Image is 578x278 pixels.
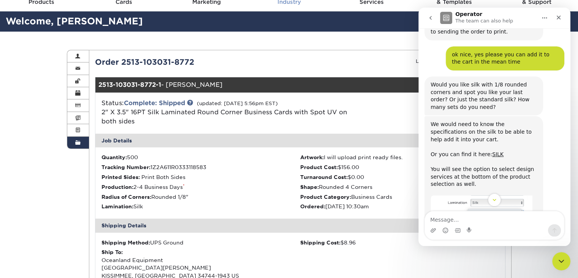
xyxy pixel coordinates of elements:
[418,8,570,246] iframe: Intercom live chat
[300,163,499,171] li: $156.00
[300,174,348,180] strong: Turnaround Cost:
[300,203,325,209] strong: Ordered:
[95,134,505,147] div: Job Details
[101,109,347,125] a: 2" X 3.5" 16PT Silk Laminated Round Corner Business Cards with Spot UV on both sides
[101,174,140,180] strong: Printed Sides:
[300,193,499,201] li: Business Cards
[300,153,499,161] li: I will upload print ready files.
[101,164,150,170] strong: Tracking Number:
[300,240,340,246] strong: Shipping Cost:
[101,240,150,246] strong: Shipping Method:
[101,194,151,200] strong: Radius of Corners:
[101,249,123,255] strong: Ship To:
[300,184,319,190] strong: Shape:
[96,99,368,126] div: Status:
[101,203,300,210] li: Silk
[98,81,161,88] strong: 2513-103031-8772-1
[95,77,437,93] div: - [PERSON_NAME]
[300,183,499,191] li: Rounded 4 Corners
[101,184,133,190] strong: Production:
[101,239,300,246] div: UPS Ground
[89,56,300,68] div: Order 2513-103031-8772
[552,252,570,270] iframe: Intercom live chat
[101,203,133,209] strong: Lamination:
[101,183,300,191] li: 2-4 Business Days
[197,101,278,106] small: (updated: [DATE] 5:56pm EST)
[95,219,505,232] div: Shipping Details
[101,193,300,201] li: Rounded 1/8"
[124,99,185,107] a: Complete: Shipped
[300,194,351,200] strong: Product Category:
[300,203,499,210] li: [DATE] 10:30am
[101,153,300,161] li: 500
[101,154,127,160] strong: Quantity:
[150,164,206,170] span: 1Z2A611R0333118583
[300,164,338,170] strong: Product Cost:
[300,154,324,160] strong: Artwork:
[141,174,185,180] span: Print Both Sides
[416,58,505,64] small: Last Updated: [DATE] 5:56pm EST
[300,173,499,181] li: $0.00
[300,239,499,246] div: $8.96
